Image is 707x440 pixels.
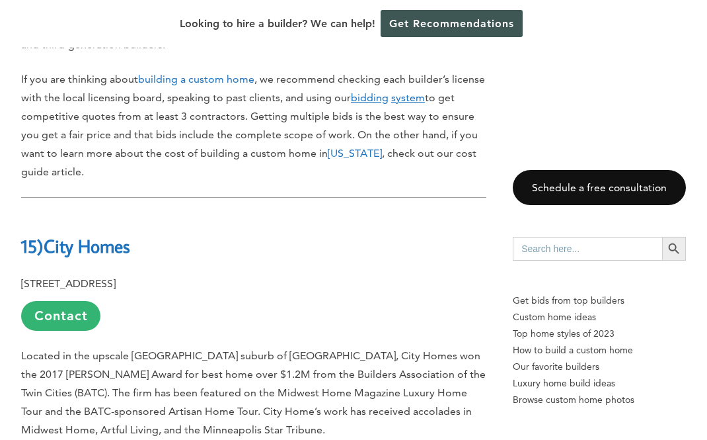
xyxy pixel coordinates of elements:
a: Schedule a free consultation [513,170,686,205]
p: [STREET_ADDRESS] [21,275,486,331]
input: Search here... [513,237,662,261]
b: 15) [21,234,44,257]
a: How to build a custom home [513,342,686,359]
p: If you are thinking about , we recommend checking each builder’s license with the local licensing... [21,70,486,181]
iframe: Drift Widget Chat Controller [453,345,691,424]
a: Contact [21,301,100,331]
p: Get bids from top builders [513,292,686,309]
b: City Homes [44,234,130,257]
a: Get Recommendations [381,10,523,37]
u: bidding [351,91,389,104]
a: Top home styles of 2023 [513,326,686,342]
span: Located in the upscale [GEOGRAPHIC_DATA] suburb of [GEOGRAPHIC_DATA], City Homes won the 2017 [PE... [21,349,486,436]
a: building a custom home [138,73,254,85]
a: Custom home ideas [513,309,686,326]
u: system [391,91,425,104]
svg: Search [667,242,681,256]
a: [US_STATE] [328,147,382,159]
